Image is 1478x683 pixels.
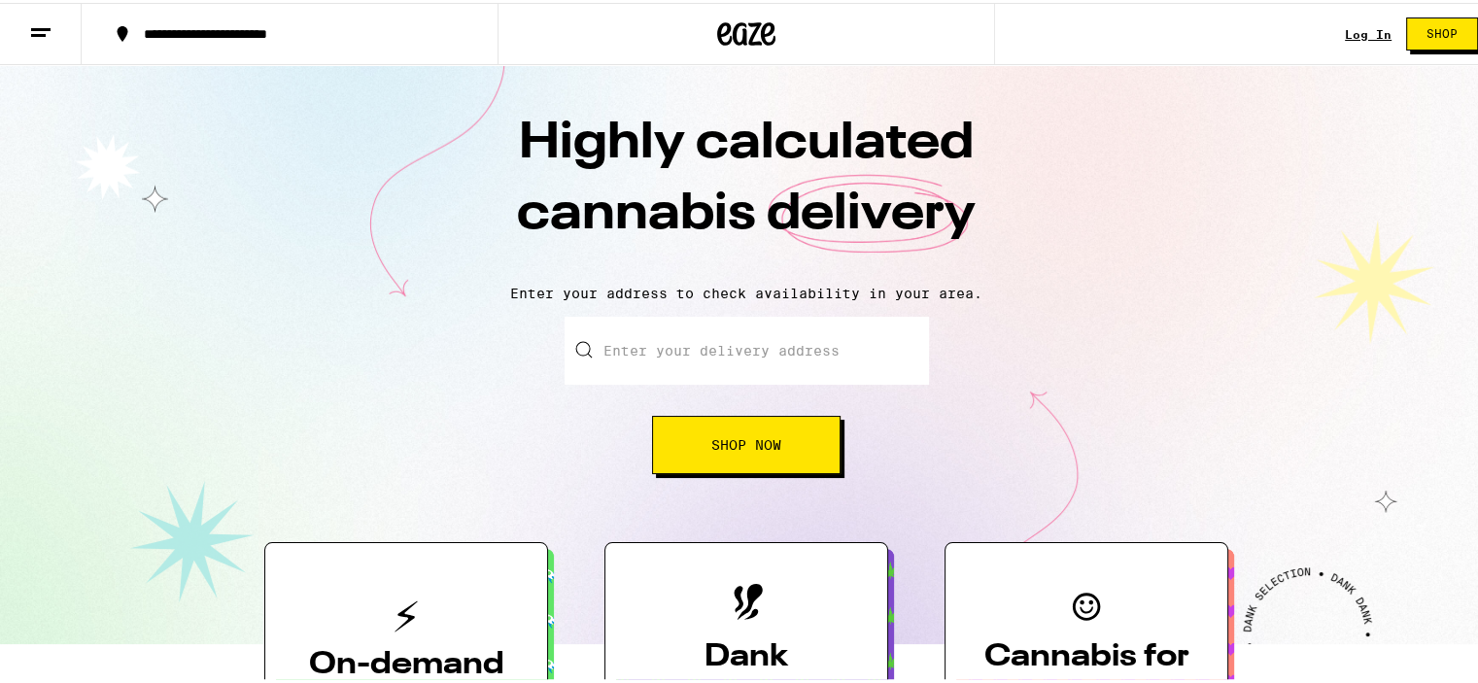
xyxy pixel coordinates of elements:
[1406,15,1478,48] button: Shop
[406,106,1086,267] h1: Highly calculated cannabis delivery
[711,435,781,449] span: Shop Now
[652,413,841,471] button: Shop Now
[565,314,929,382] input: Enter your delivery address
[12,14,140,29] span: Hi. Need any help?
[1345,25,1392,38] a: Log In
[1426,25,1458,37] span: Shop
[19,283,1473,298] p: Enter your address to check availability in your area.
